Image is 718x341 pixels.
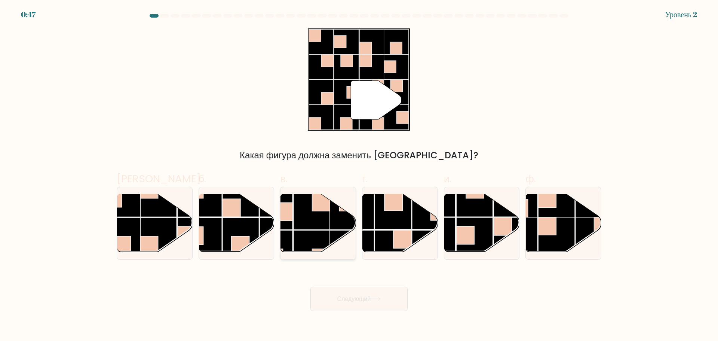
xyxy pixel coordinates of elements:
font: г. [362,171,368,186]
font: ф. [525,171,536,186]
font: 0:47 [21,9,36,19]
font: Какая фигура должна заменить [GEOGRAPHIC_DATA]? [240,149,478,161]
font: и. [444,171,451,186]
font: в. [280,171,288,186]
font: Следующий [337,295,371,303]
g: " [351,80,402,119]
font: [PERSON_NAME]. [117,171,203,186]
button: Следующий [310,287,408,311]
font: Уровень 2 [665,9,697,19]
font: б. [199,171,206,186]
